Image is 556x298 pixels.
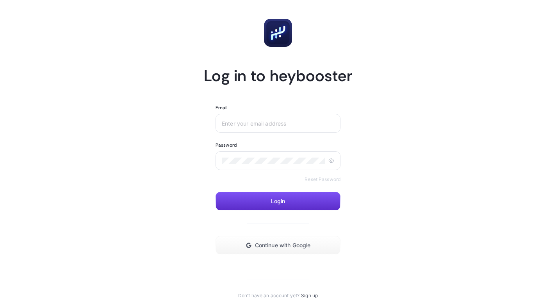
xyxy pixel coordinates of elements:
[305,176,340,183] a: Reset Password
[216,105,228,111] label: Email
[222,120,334,126] input: Enter your email address
[216,236,340,255] button: Continue with Google
[204,66,352,86] h1: Log in to heybooster
[216,192,340,211] button: Login
[271,198,285,204] span: Login
[216,142,237,148] label: Password
[255,242,311,248] span: Continue with Google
